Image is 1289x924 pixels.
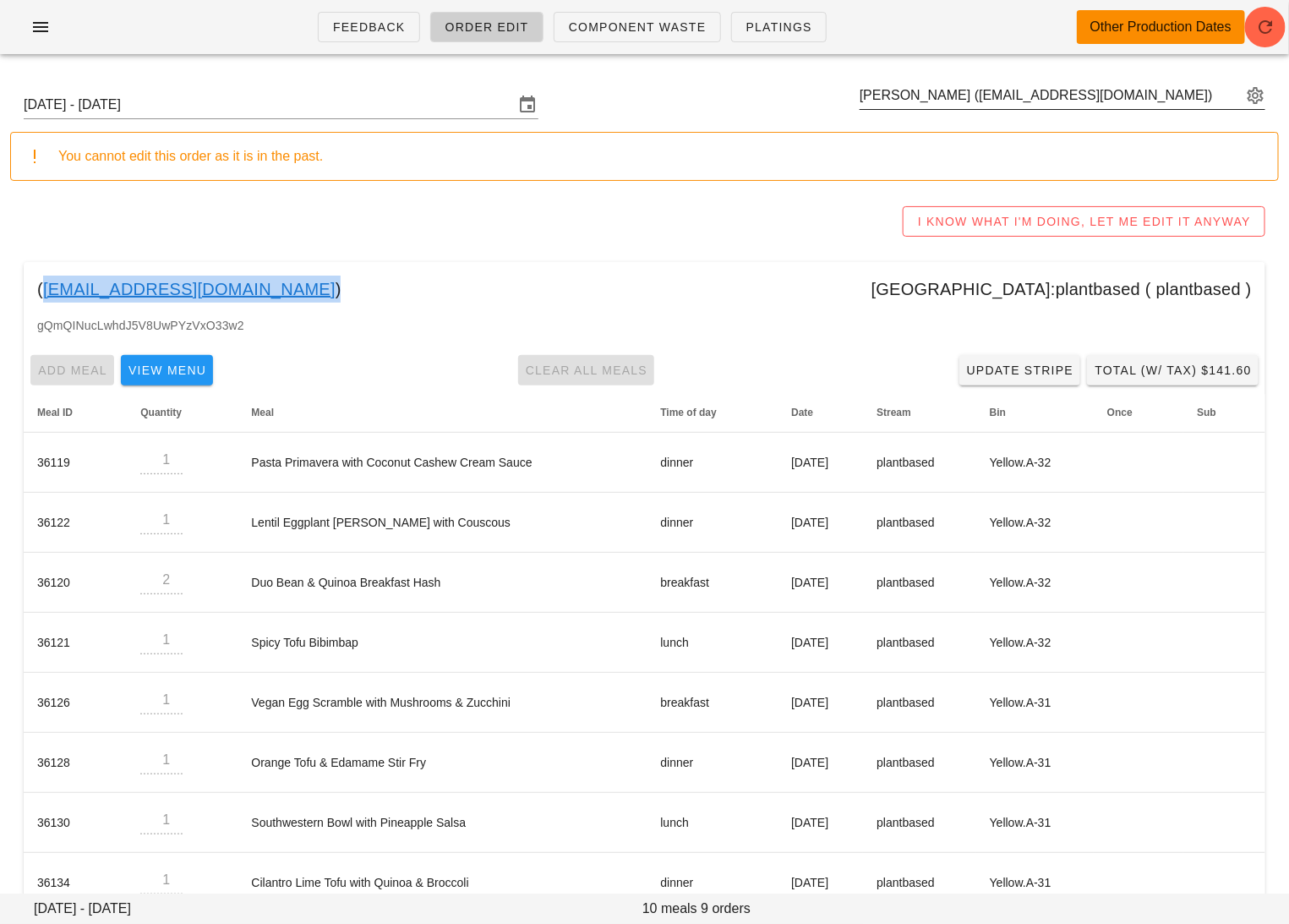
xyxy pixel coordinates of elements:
[318,12,420,42] a: Feedback
[976,793,1094,853] td: Yellow.A-31
[24,493,127,553] td: 36122
[647,793,778,853] td: lunch
[58,149,323,163] span: You cannot edit this order as it is in the past.
[647,493,778,553] td: dinner
[778,853,863,913] td: [DATE]
[860,82,1242,109] input: Search by email or name
[24,793,127,853] td: 36130
[647,733,778,793] td: dinner
[128,364,206,377] span: View Menu
[332,20,406,34] span: Feedback
[917,215,1251,228] span: I KNOW WHAT I'M DOING, LET ME EDIT IT ANYWAY
[661,407,717,418] span: Time of day
[877,407,911,418] span: Stream
[863,613,976,673] td: plantbased
[976,553,1094,613] td: Yellow.A-32
[238,853,647,913] td: Cilantro Lime Tofu with Quinoa & Broccoli
[976,433,1094,493] td: Yellow.A-32
[791,407,813,418] span: Date
[778,673,863,733] td: [DATE]
[1094,364,1252,377] span: Total (w/ Tax) $141.60
[238,793,647,853] td: Southwestern Bowl with Pineapple Salsa
[647,392,778,433] th: Time of day: Not sorted. Activate to sort ascending.
[430,12,543,42] a: Order Edit
[863,673,976,733] td: plantbased
[121,355,213,385] button: View Menu
[976,733,1094,793] td: Yellow.A-31
[1094,392,1183,433] th: Once: Not sorted. Activate to sort ascending.
[24,392,127,433] th: Meal ID: Not sorted. Activate to sort ascending.
[568,20,707,34] span: Component Waste
[746,20,812,34] span: Platings
[251,407,274,418] span: Meal
[976,853,1094,913] td: Yellow.A-31
[554,12,721,42] a: Component Waste
[1245,85,1265,106] button: appended action
[127,392,238,433] th: Quantity: Not sorted. Activate to sort ascending.
[238,493,647,553] td: Lentil Eggplant [PERSON_NAME] with Couscous
[24,673,127,733] td: 36126
[778,733,863,793] td: [DATE]
[647,853,778,913] td: dinner
[778,433,863,493] td: [DATE]
[24,316,1265,348] div: gQmQINucLwhdJ5V8UwPYzVxO33w2
[778,553,863,613] td: [DATE]
[778,613,863,673] td: [DATE]
[238,673,647,733] td: Vegan Egg Scramble with Mushrooms & Zucchini
[778,493,863,553] td: [DATE]
[959,355,1081,385] a: Update Stripe
[140,407,182,418] span: Quantity
[238,613,647,673] td: Spicy Tofu Bibimbap
[863,793,976,853] td: plantbased
[24,262,1265,316] div: ( ) [GEOGRAPHIC_DATA]:plantbased ( plantbased )
[24,613,127,673] td: 36121
[976,673,1094,733] td: Yellow.A-31
[863,392,976,433] th: Stream: Not sorted. Activate to sort ascending.
[863,553,976,613] td: plantbased
[976,613,1094,673] td: Yellow.A-32
[647,613,778,673] td: lunch
[238,392,647,433] th: Meal: Not sorted. Activate to sort ascending.
[647,673,778,733] td: breakfast
[24,733,127,793] td: 36128
[1107,407,1133,418] span: Once
[24,553,127,613] td: 36120
[238,553,647,613] td: Duo Bean & Quinoa Breakfast Hash
[238,733,647,793] td: Orange Tofu & Edamame Stir Fry
[976,392,1094,433] th: Bin: Not sorted. Activate to sort ascending.
[863,733,976,793] td: plantbased
[863,853,976,913] td: plantbased
[903,206,1265,237] button: I KNOW WHAT I'M DOING, LET ME EDIT IT ANYWAY
[1197,407,1216,418] span: Sub
[778,392,863,433] th: Date: Not sorted. Activate to sort ascending.
[778,793,863,853] td: [DATE]
[238,433,647,493] td: Pasta Primavera with Coconut Cashew Cream Sauce
[863,433,976,493] td: plantbased
[1183,392,1265,433] th: Sub: Not sorted. Activate to sort ascending.
[863,493,976,553] td: plantbased
[43,276,336,303] a: [EMAIL_ADDRESS][DOMAIN_NAME]
[24,433,127,493] td: 36119
[647,433,778,493] td: dinner
[647,553,778,613] td: breakfast
[990,407,1006,418] span: Bin
[1090,17,1232,37] div: Other Production Dates
[966,364,1074,377] span: Update Stripe
[24,853,127,913] td: 36134
[37,407,73,418] span: Meal ID
[731,12,827,42] a: Platings
[976,493,1094,553] td: Yellow.A-32
[1087,355,1259,385] button: Total (w/ Tax) $141.60
[445,20,529,34] span: Order Edit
